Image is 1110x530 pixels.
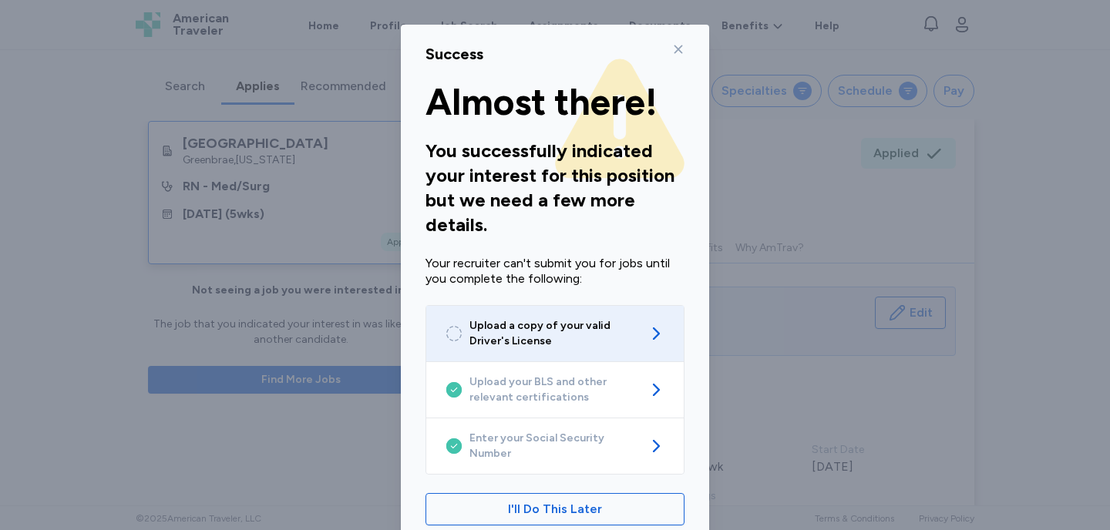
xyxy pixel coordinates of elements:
[508,500,602,518] span: I'll Do This Later
[425,493,684,525] button: I'll Do This Later
[425,256,684,287] div: Your recruiter can't submit you for jobs until you complete the following:
[469,374,641,405] span: Upload your BLS and other relevant certifications
[425,83,684,120] div: Almost there!
[425,43,483,65] div: Success
[425,139,684,237] div: You successfully indicated your interest for this position but we need a few more details.
[469,318,641,349] span: Upload a copy of your valid Driver's License
[469,431,641,461] span: Enter your Social Security Number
